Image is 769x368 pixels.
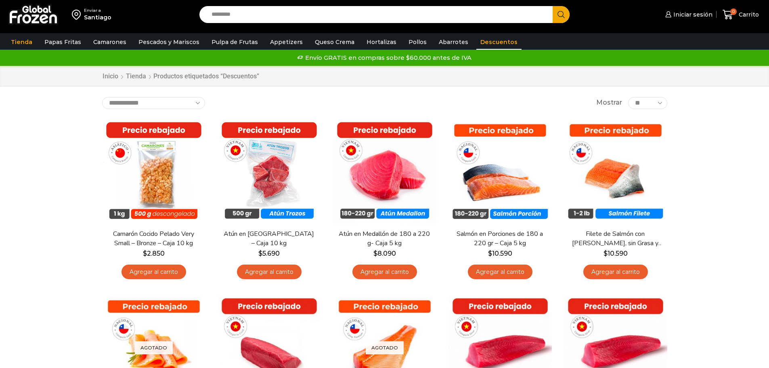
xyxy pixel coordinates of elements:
a: Camarones [89,34,130,50]
select: Pedido de la tienda [102,97,205,109]
a: Iniciar sesión [663,6,712,23]
a: Atún en [GEOGRAPHIC_DATA] – Caja 10 kg [222,229,315,248]
a: 0 Carrito [721,5,761,24]
p: Agotado [135,341,173,355]
a: Atún en Medallón de 180 a 220 g- Caja 5 kg [338,229,431,248]
bdi: 10.590 [603,250,628,257]
bdi: 8.090 [373,250,396,257]
a: Inicio [102,72,119,81]
div: Santiago [84,13,111,21]
button: Search button [553,6,570,23]
a: Agregar al carrito: “Atún en Trozos - Caja 10 kg” [237,265,302,280]
span: Iniciar sesión [671,11,712,19]
a: Queso Crema [311,34,358,50]
a: Agregar al carrito: “Atún en Medallón de 180 a 220 g- Caja 5 kg” [352,265,417,280]
span: Carrito [737,11,759,19]
a: Abarrotes [435,34,472,50]
div: Enviar a [84,8,111,13]
span: $ [258,250,262,257]
a: Descuentos [476,34,522,50]
span: $ [143,250,147,257]
a: Hortalizas [362,34,400,50]
span: $ [373,250,377,257]
a: Tienda [7,34,36,50]
a: Camarón Cocido Pelado Very Small – Bronze – Caja 10 kg [107,229,200,248]
bdi: 10.590 [488,250,512,257]
bdi: 5.690 [258,250,280,257]
h1: Productos etiquetados “Descuentos” [153,72,259,80]
p: Agotado [366,341,404,355]
span: Mostrar [596,98,622,107]
span: $ [603,250,608,257]
a: Filete de Salmón con [PERSON_NAME], sin Grasa y sin Espinas 1-2 lb – Caja 10 Kg [569,229,662,248]
nav: Breadcrumb [102,72,259,81]
a: Pollos [404,34,431,50]
span: 0 [730,8,737,15]
a: Pulpa de Frutas [207,34,262,50]
bdi: 2.850 [143,250,165,257]
a: Papas Fritas [40,34,85,50]
a: Appetizers [266,34,307,50]
a: Salmón en Porciones de 180 a 220 gr – Caja 5 kg [453,229,546,248]
a: Tienda [126,72,147,81]
span: $ [488,250,492,257]
a: Agregar al carrito: “Filete de Salmón con Piel, sin Grasa y sin Espinas 1-2 lb – Caja 10 Kg” [583,265,648,280]
a: Agregar al carrito: “Camarón Cocido Pelado Very Small - Bronze - Caja 10 kg” [122,265,186,280]
img: address-field-icon.svg [72,8,84,21]
a: Agregar al carrito: “Salmón en Porciones de 180 a 220 gr - Caja 5 kg” [468,265,532,280]
a: Pescados y Mariscos [134,34,203,50]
